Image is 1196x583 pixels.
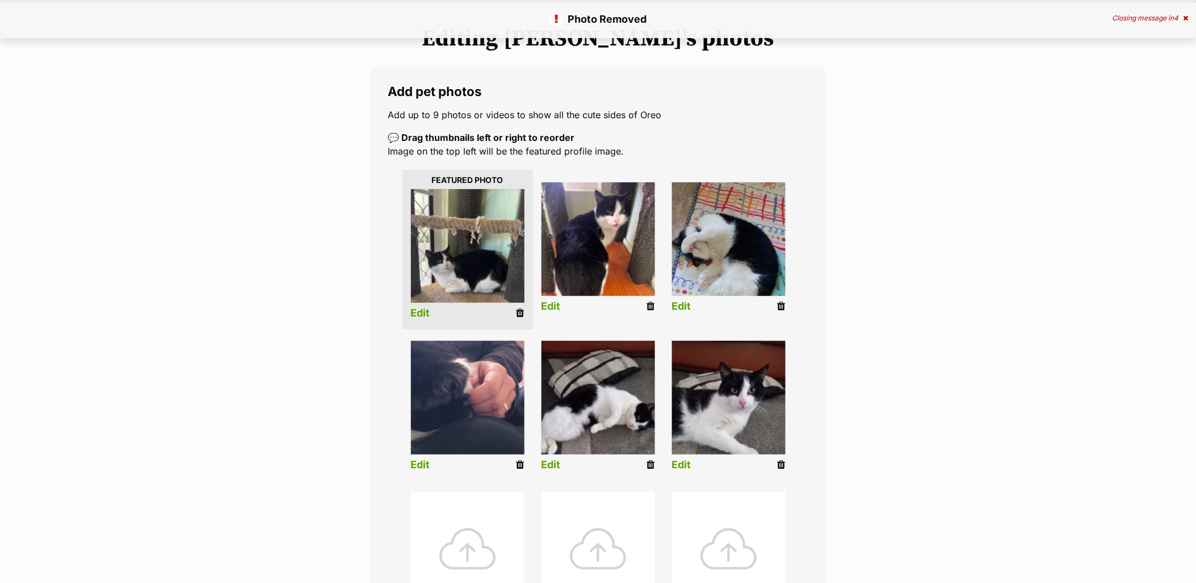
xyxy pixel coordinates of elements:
b: 💬 Drag thumbnails left or right to reorder [388,132,575,143]
span: 4 [1174,14,1179,22]
img: m4aggo8cvacqlpskak36.jpg [411,341,524,455]
a: Edit [411,307,430,319]
img: hlrhsqmtw2fnihkzu844.jpg [542,341,655,455]
a: Edit [542,459,561,471]
a: Edit [672,459,691,471]
p: Image on the top left will be the featured profile image. [388,131,808,158]
p: Photo Removed [11,11,1185,27]
a: Edit [411,459,430,471]
img: rhblzezzny97ijao7v61.jpg [672,182,786,296]
div: Closing message in [1113,14,1189,22]
a: Edit [672,301,691,313]
h1: Editing [PERSON_NAME]'s photos [198,26,998,52]
a: Edit [542,301,561,313]
img: x72zgthxeah1doab6eej.jpg [411,189,524,303]
legend: Add pet photos [388,84,808,99]
p: Add up to 9 photos or videos to show all the cute sides of Oreo [388,108,808,122]
img: wlznf9dgfjw6tsgrsvoz.jpg [672,341,786,455]
img: civgo4gzwzsfachcxmu9.jpg [542,182,655,296]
